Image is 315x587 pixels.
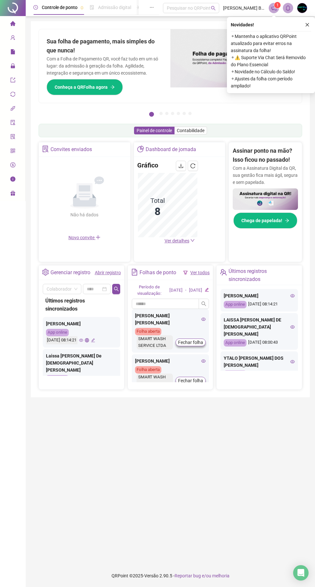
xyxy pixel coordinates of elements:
span: download [178,163,184,168]
span: edit [205,288,209,292]
span: search [201,301,206,306]
button: 6 [183,112,186,115]
span: solution [10,131,15,144]
div: [PERSON_NAME] [46,320,117,327]
span: setting [42,269,49,275]
div: - [185,287,186,294]
span: eye [201,359,206,363]
span: lock [10,60,15,73]
span: close [305,23,310,27]
span: Controle de ponto [42,5,77,10]
div: Não há dados [55,211,114,218]
span: reload [190,163,195,168]
span: Reportar bug e/ou melhoria [175,573,230,578]
span: dollar [10,159,15,172]
span: export [10,75,15,87]
span: ellipsis [149,5,154,10]
span: user-add [10,32,15,45]
sup: 1 [274,2,281,8]
span: gift [10,188,15,201]
span: search [211,6,216,11]
span: file-done [90,5,94,10]
span: solution [42,146,49,152]
div: App online [224,339,247,347]
span: ⚬ Novidade no Cálculo do Saldo! [231,68,311,75]
span: sync [10,89,15,102]
button: 2 [159,112,163,115]
span: eye [290,293,295,298]
span: pie-chart [137,146,144,152]
span: Admissão digital [98,5,131,10]
span: ⚬ ⚠️ Suporte Via Chat Será Removido do Plano Essencial [231,54,311,68]
div: App online [46,375,69,383]
img: banner%2F8d14a306-6205-4263-8e5b-06e9a85ad873.png [170,29,302,87]
div: SMART WASH SERVICE LTDA [137,335,173,349]
span: sun [137,5,141,10]
h2: Sua folha de pagamento, mais simples do que nunca! [47,37,163,55]
span: Fechar folha [178,339,203,346]
div: App online [224,370,247,378]
div: App online [224,301,247,308]
button: Fechar folha [175,339,206,346]
div: SMART WASH SERVICE LTDA [137,374,173,388]
div: [DATE] 07:59:37 [224,370,295,378]
span: down [190,238,195,243]
span: search [114,286,119,292]
h4: Gráfico [137,161,158,170]
img: 69185 [297,3,307,13]
span: Painel de controle [137,128,172,133]
div: Últimos registros sincronizados [229,267,299,283]
div: Laissa [PERSON_NAME] De [DEMOGRAPHIC_DATA][PERSON_NAME] [46,352,117,374]
div: [DATE] 08:14:21 [46,336,77,344]
div: LAISSA [PERSON_NAME] DE [DEMOGRAPHIC_DATA][PERSON_NAME] [224,316,295,338]
span: edit [91,338,95,342]
div: [PERSON_NAME] [PERSON_NAME] [135,312,206,326]
button: 5 [177,112,180,115]
span: home [10,18,15,31]
div: Convites enviados [50,144,92,155]
span: eye [79,338,83,342]
span: arrow-right [285,218,289,223]
span: info-circle [10,174,15,186]
div: YTALO [PERSON_NAME] DOS [PERSON_NAME] [224,355,295,369]
span: ⚬ Ajustes da folha com período ampliado! [231,75,311,89]
span: Chega de papelada! [241,217,282,224]
span: eye [290,325,295,329]
p: Com a Folha de Pagamento QR, você faz tudo em um só lugar: da admissão à geração da folha. Agilid... [47,55,163,77]
div: App online [46,329,69,336]
span: file-text [131,269,138,275]
span: eye [201,317,206,321]
h2: Assinar ponto na mão? Isso ficou no passado! [233,146,298,165]
span: qrcode [10,145,15,158]
div: Folha aberta [135,328,161,335]
span: team [220,269,227,275]
a: Ver todos [190,270,210,275]
span: global [85,338,89,342]
button: Fechar folha [175,377,206,384]
button: 4 [171,112,174,115]
span: ⚬ Mantenha o aplicativo QRPoint atualizado para evitar erros na assinatura da folha! [231,33,311,54]
span: filter [183,270,188,275]
button: 1 [149,112,154,117]
span: Conheça a QRFolha agora [55,84,108,91]
div: Folhas de ponto [139,267,176,278]
span: pushpin [80,6,84,10]
button: 3 [165,112,168,115]
span: audit [10,117,15,130]
footer: QRPoint © 2025 - 2.90.5 - [26,564,315,587]
button: Chega de papelada! [233,212,297,229]
div: [PERSON_NAME] [224,292,295,299]
img: banner%2F02c71560-61a6-44d4-94b9-c8ab97240462.png [233,188,298,210]
span: [PERSON_NAME] Balsanufo [PERSON_NAME] [223,5,265,12]
span: api [10,103,15,116]
span: Novo convite [68,235,101,240]
span: bell [285,5,291,11]
span: 1 [276,3,279,7]
span: notification [271,5,277,11]
span: file [10,46,15,59]
div: Últimos registros sincronizados [45,297,118,313]
div: [DATE] 08:00:43 [224,339,295,347]
div: [DATE] 08:14:21 [224,301,295,308]
span: Fechar folha [178,377,203,384]
span: Novidades ! [231,21,254,28]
